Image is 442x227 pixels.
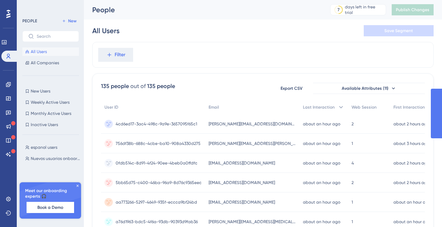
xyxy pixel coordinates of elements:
[274,83,309,94] button: Export CSV
[352,104,377,110] span: Web Session
[209,141,296,146] span: [PERSON_NAME][EMAIL_ADDRESS][PERSON_NAME][DOMAIN_NAME]
[393,219,431,224] time: about an hour ago
[392,4,434,15] button: Publish Changes
[116,121,197,127] span: 4cd6ed17-3ac4-498c-9a9e-3657095f65c1
[393,161,429,166] time: about 2 hours ago
[104,104,118,110] span: User ID
[352,180,354,185] span: 2
[396,7,429,13] span: Publish Changes
[393,104,425,110] span: First Interaction
[352,160,354,166] span: 4
[31,122,58,127] span: Inactive Users
[313,83,425,94] button: Available Attributes (11)
[115,51,125,59] span: Filter
[209,104,219,110] span: Email
[209,180,275,185] span: [EMAIL_ADDRESS][DOMAIN_NAME]
[303,141,340,146] time: about an hour ago
[22,47,79,56] button: All Users
[22,59,79,67] button: All Companies
[116,141,201,146] span: 756df38b-688c-4cbe-ba10-908a4330d275
[147,82,175,90] div: 135 people
[352,199,353,205] span: 1
[116,219,198,225] span: a76d1963-bdc5-4f6a-93db-90393d9fab36
[37,34,73,39] input: Search
[101,82,129,90] div: 135 people
[352,219,353,225] span: 1
[92,5,313,15] div: People
[130,82,146,90] div: out of
[303,161,340,166] time: about an hour ago
[22,109,79,118] button: Monthly Active Users
[22,143,83,152] button: espanol users
[27,202,74,213] button: Book a Demo
[22,18,37,24] div: PEOPLE
[31,111,71,116] span: Monthly Active Users
[92,26,119,36] div: All Users
[393,180,429,185] time: about 2 hours ago
[303,200,340,205] time: about an hour ago
[393,141,429,146] time: about 3 hours ago
[31,156,80,161] span: Nuevos usuarios onboarding
[303,180,340,185] time: about an hour ago
[116,160,197,166] span: 0fdb514c-8d91-4f24-90ee-4beb0a0ffdfc
[68,18,77,24] span: New
[303,219,340,224] time: about an hour ago
[352,121,354,127] span: 2
[31,88,50,94] span: New Users
[345,4,384,15] div: days left in free trial
[384,28,413,34] span: Save Segment
[25,188,75,199] span: Meet our onboarding experts 🎧
[209,121,296,127] span: [PERSON_NAME][EMAIL_ADDRESS][DOMAIN_NAME]
[352,141,353,146] span: 1
[209,160,275,166] span: [EMAIL_ADDRESS][DOMAIN_NAME]
[303,122,340,126] time: about an hour ago
[413,199,434,220] iframe: UserGuiding AI Assistant Launcher
[303,104,335,110] span: Last Interaction
[364,25,434,36] button: Save Segment
[338,7,340,13] div: 7
[22,154,83,163] button: Nuevos usuarios onboarding
[31,100,70,105] span: Weekly Active Users
[116,180,202,185] span: 5bb65d75-c400-46ba-96a9-8d76c9365eec
[22,120,79,129] button: Inactive Users
[393,122,429,126] time: about 2 hours ago
[31,49,47,54] span: All Users
[22,98,79,107] button: Weekly Active Users
[281,86,303,91] span: Export CSV
[393,200,431,205] time: about an hour ago
[37,205,63,210] span: Book a Demo
[98,48,133,62] button: Filter
[209,199,275,205] span: [EMAIL_ADDRESS][DOMAIN_NAME]
[31,145,57,150] span: espanol users
[116,199,197,205] span: aa773266-5297-4649-935f-eccca9bf24bd
[209,219,296,225] span: [PERSON_NAME][EMAIL_ADDRESS][MEDICAL_DATA][DOMAIN_NAME]
[59,17,79,25] button: New
[22,87,79,95] button: New Users
[31,60,59,66] span: All Companies
[342,86,389,91] span: Available Attributes (11)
